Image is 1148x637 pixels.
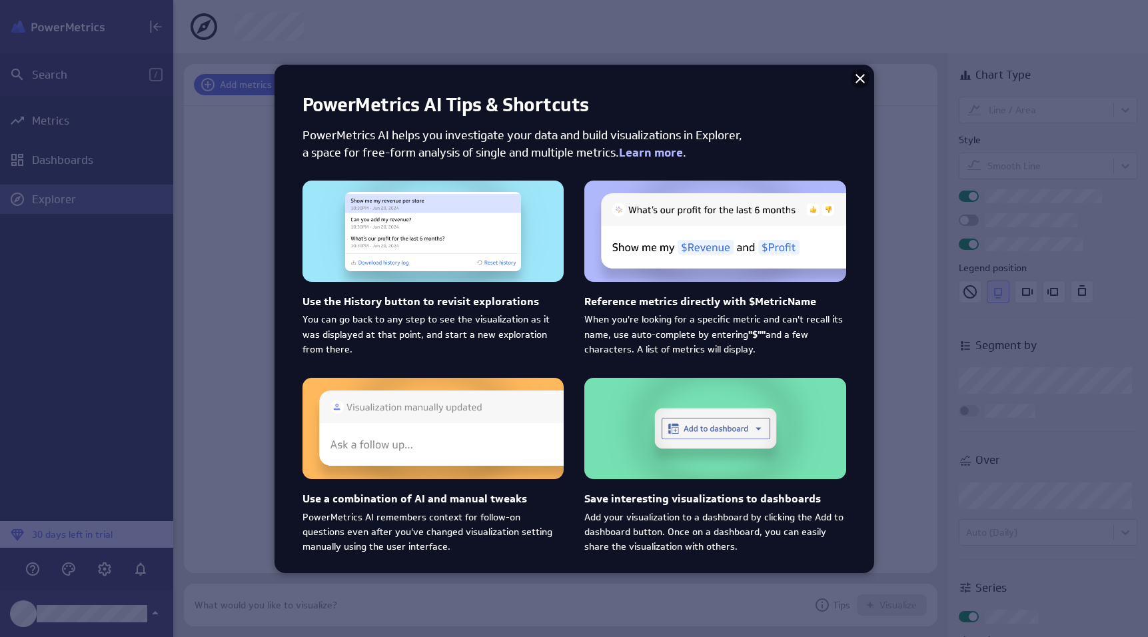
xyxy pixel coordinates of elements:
[302,93,846,117] h1: PowerMetrics AI Tips & Shortcuts
[584,294,846,310] h2: Reference metrics directly with $MetricName
[302,312,564,356] p: You can go back to any step to see the visualization as it was displayed at that point, and start...
[584,312,846,356] p: When you're looking for a specific metric and can't recall its name, use auto-complete by enterin...
[302,294,564,310] h2: Use the History button to revisit explorations
[302,491,564,507] h2: Use a combination of AI and manual tweaks
[584,181,846,282] img: guide-media-fd794d62-adb9-4ec3-bc6f-4ba197fa208b
[584,378,846,479] img: guide-media-9d895556-ecf5-48c3-9a14-8099e0cdd570
[748,328,766,340] strong: "$""
[302,127,742,162] h2: PowerMetrics AI helps you investigate your data and build visualizations in Explorer, a space for...
[584,491,846,507] h2: Save interesting visualizations to dashboards
[302,510,564,554] p: PowerMetrics AI remembers context for follow-on questions even after you've changed visualization...
[302,181,564,282] img: guide-media-c6e88786-8934-4ca5-8218-3bc9889f2ed1
[619,145,683,160] a: Learn more
[302,378,564,479] img: guide-media-1b9ec90b-6d9e-4aa3-aca5-ca0888805d64
[584,510,846,554] p: Add your visualization to a dashboard by clicking the Add to dashboard button. Once on a dashboar...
